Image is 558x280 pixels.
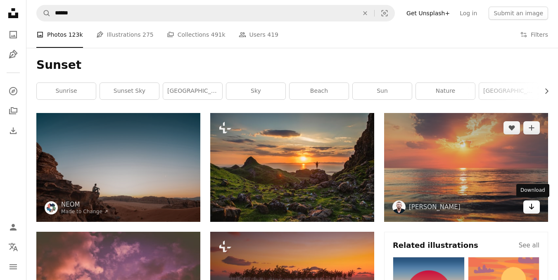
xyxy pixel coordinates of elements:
[520,21,548,48] button: Filters
[479,83,538,99] a: [GEOGRAPHIC_DATA]
[523,121,540,134] button: Add to Collection
[539,83,548,99] button: scroll list to the right
[416,83,475,99] a: nature
[401,7,455,20] a: Get Unsplash+
[503,121,520,134] button: Like
[392,200,406,214] img: Go to Sebastien Gabriel's profile
[516,184,549,197] div: Download
[519,240,539,250] a: See all
[384,113,548,222] img: sea under white clouds at golden hour
[142,30,154,39] span: 275
[455,7,482,20] a: Log in
[61,209,108,214] a: Made to Change ↗
[5,122,21,139] a: Download History
[45,201,58,214] img: Go to NEOM's profile
[5,5,21,23] a: Home — Unsplash
[267,30,278,39] span: 419
[36,58,548,73] h1: Sunset
[36,164,200,171] a: a man sitting on a rock in the desert
[290,83,349,99] a: beach
[37,5,51,21] button: Search Unsplash
[384,164,548,171] a: sea under white clouds at golden hour
[5,103,21,119] a: Collections
[375,5,394,21] button: Visual search
[409,203,461,211] a: [PERSON_NAME]
[210,164,374,171] a: a man standing on top of a lush green hillside
[489,7,548,20] button: Submit an image
[5,239,21,255] button: Language
[239,21,278,48] a: Users 419
[393,240,478,250] h4: Related illustrations
[100,83,159,99] a: sunset sky
[356,5,374,21] button: Clear
[5,83,21,99] a: Explore
[5,46,21,63] a: Illustrations
[96,21,154,48] a: Illustrations 275
[210,113,374,222] img: a man standing on top of a lush green hillside
[211,30,226,39] span: 491k
[5,259,21,275] button: Menu
[36,113,200,222] img: a man sitting on a rock in the desert
[163,83,222,99] a: [GEOGRAPHIC_DATA]
[5,219,21,235] a: Log in / Sign up
[36,5,395,21] form: Find visuals sitewide
[37,83,96,99] a: sunrise
[167,21,226,48] a: Collections 491k
[523,200,540,214] a: Download
[5,26,21,43] a: Photos
[61,200,108,209] a: NEOM
[353,83,412,99] a: sun
[226,83,285,99] a: sky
